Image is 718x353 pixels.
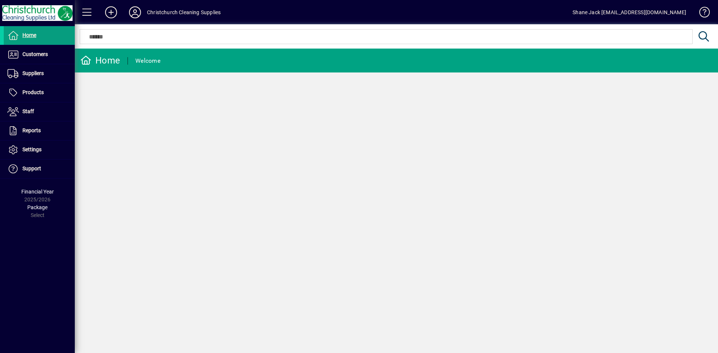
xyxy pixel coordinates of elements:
[123,6,147,19] button: Profile
[22,89,44,95] span: Products
[22,51,48,57] span: Customers
[4,140,75,159] a: Settings
[80,55,120,66] div: Home
[4,45,75,64] a: Customers
[99,6,123,19] button: Add
[4,121,75,140] a: Reports
[4,160,75,178] a: Support
[22,146,42,152] span: Settings
[147,6,221,18] div: Christchurch Cleaning Supplies
[694,1,709,26] a: Knowledge Base
[22,108,34,114] span: Staff
[4,83,75,102] a: Products
[21,189,54,195] span: Financial Year
[22,127,41,133] span: Reports
[22,32,36,38] span: Home
[573,6,686,18] div: Shane Jack [EMAIL_ADDRESS][DOMAIN_NAME]
[22,70,44,76] span: Suppliers
[22,165,41,171] span: Support
[135,55,160,67] div: Welcome
[4,64,75,83] a: Suppliers
[27,204,47,210] span: Package
[4,102,75,121] a: Staff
